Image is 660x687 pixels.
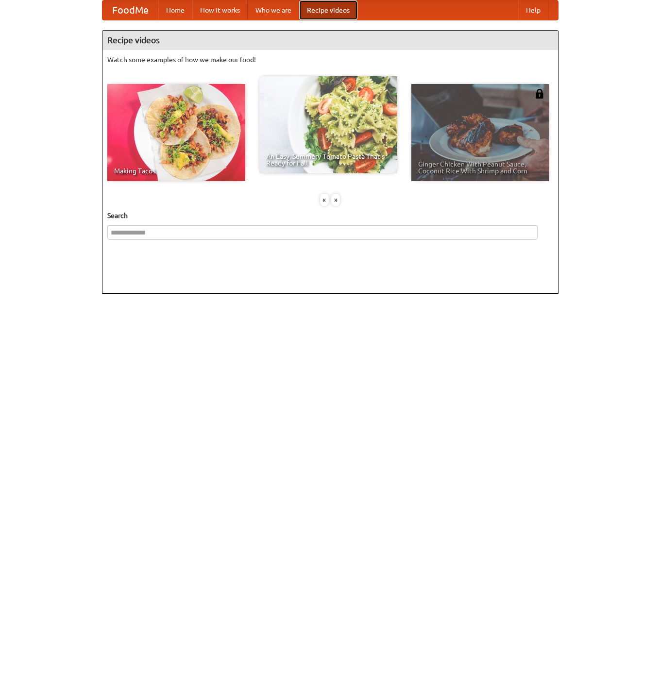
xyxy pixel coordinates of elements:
h4: Recipe videos [102,31,558,50]
a: An Easy, Summery Tomato Pasta That's Ready for Fall [259,76,397,173]
a: FoodMe [102,0,158,20]
div: » [331,194,340,206]
a: How it works [192,0,248,20]
p: Watch some examples of how we make our food! [107,55,553,65]
a: Who we are [248,0,299,20]
a: Home [158,0,192,20]
a: Making Tacos [107,84,245,181]
a: Help [518,0,548,20]
a: Recipe videos [299,0,357,20]
div: « [320,194,329,206]
h5: Search [107,211,553,220]
img: 483408.png [535,89,544,99]
span: An Easy, Summery Tomato Pasta That's Ready for Fall [266,153,390,167]
span: Making Tacos [114,168,238,174]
